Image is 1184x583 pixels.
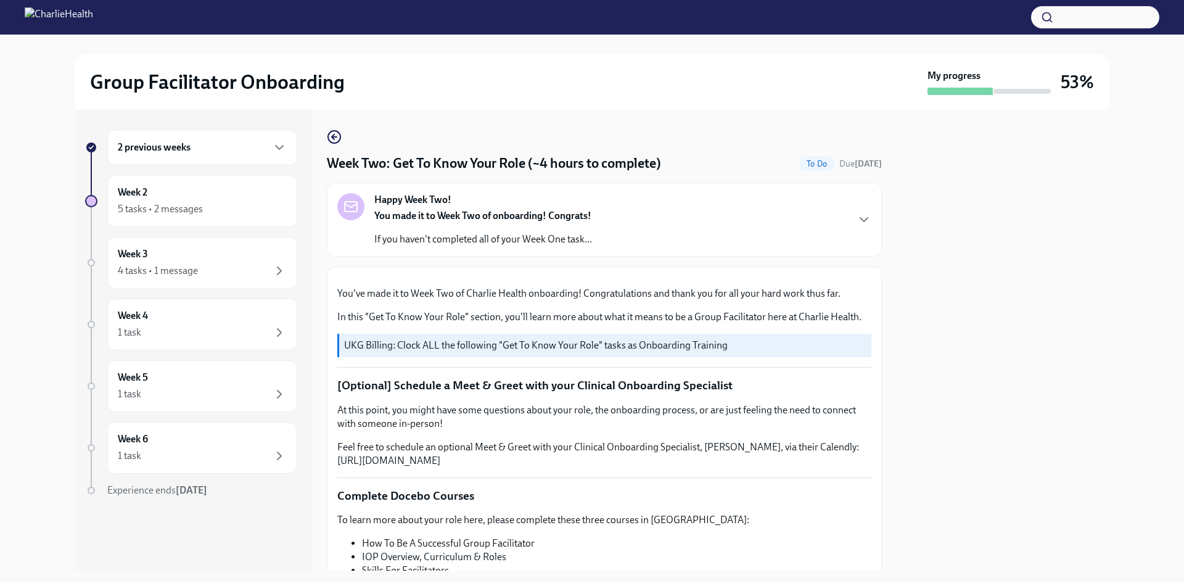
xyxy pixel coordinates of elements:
[374,233,592,246] p: If you haven't completed all of your Week One task...
[337,513,871,527] p: To learn more about your role here, please complete these three courses in [GEOGRAPHIC_DATA]:
[362,550,871,564] li: IOP Overview, Curriculum & Roles
[118,371,148,384] h6: Week 5
[1061,71,1094,93] h3: 53%
[374,210,591,221] strong: You made it to Week Two of onboarding! Congrats!
[118,264,198,278] div: 4 tasks • 1 message
[107,484,207,496] span: Experience ends
[85,237,297,289] a: Week 34 tasks • 1 message
[118,432,148,446] h6: Week 6
[85,360,297,412] a: Week 51 task
[90,70,345,94] h2: Group Facilitator Onboarding
[337,310,871,324] p: In this "Get To Know Your Role" section, you'll learn more about what it means to be a Group Faci...
[118,202,203,216] div: 5 tasks • 2 messages
[25,7,93,27] img: CharlieHealth
[85,422,297,474] a: Week 61 task
[107,130,297,165] div: 2 previous weeks
[362,564,871,577] li: Skills For Facilitators
[118,186,147,199] h6: Week 2
[118,141,191,154] h6: 2 previous weeks
[927,69,980,83] strong: My progress
[344,339,866,352] p: UKG Billing: Clock ALL the following "Get To Know Your Role" tasks as Onboarding Training
[327,154,661,173] h4: Week Two: Get To Know Your Role (~4 hours to complete)
[118,326,141,339] div: 1 task
[337,378,871,394] p: [Optional] Schedule a Meet & Greet with your Clinical Onboarding Specialist
[374,193,451,207] strong: Happy Week Two!
[118,247,148,261] h6: Week 3
[85,299,297,350] a: Week 41 task
[337,287,871,300] p: You've made it to Week Two of Charlie Health onboarding! Congratulations and thank you for all yo...
[362,537,871,550] li: How To Be A Successful Group Facilitator
[85,175,297,227] a: Week 25 tasks • 2 messages
[337,440,871,468] p: Feel free to schedule an optional Meet & Greet with your Clinical Onboarding Specialist, [PERSON_...
[337,403,871,431] p: At this point, you might have some questions about your role, the onboarding process, or are just...
[839,158,882,170] span: October 6th, 2025 10:00
[839,159,882,169] span: Due
[337,488,871,504] p: Complete Docebo Courses
[176,484,207,496] strong: [DATE]
[855,159,882,169] strong: [DATE]
[799,159,834,168] span: To Do
[118,449,141,463] div: 1 task
[118,309,148,323] h6: Week 4
[118,387,141,401] div: 1 task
